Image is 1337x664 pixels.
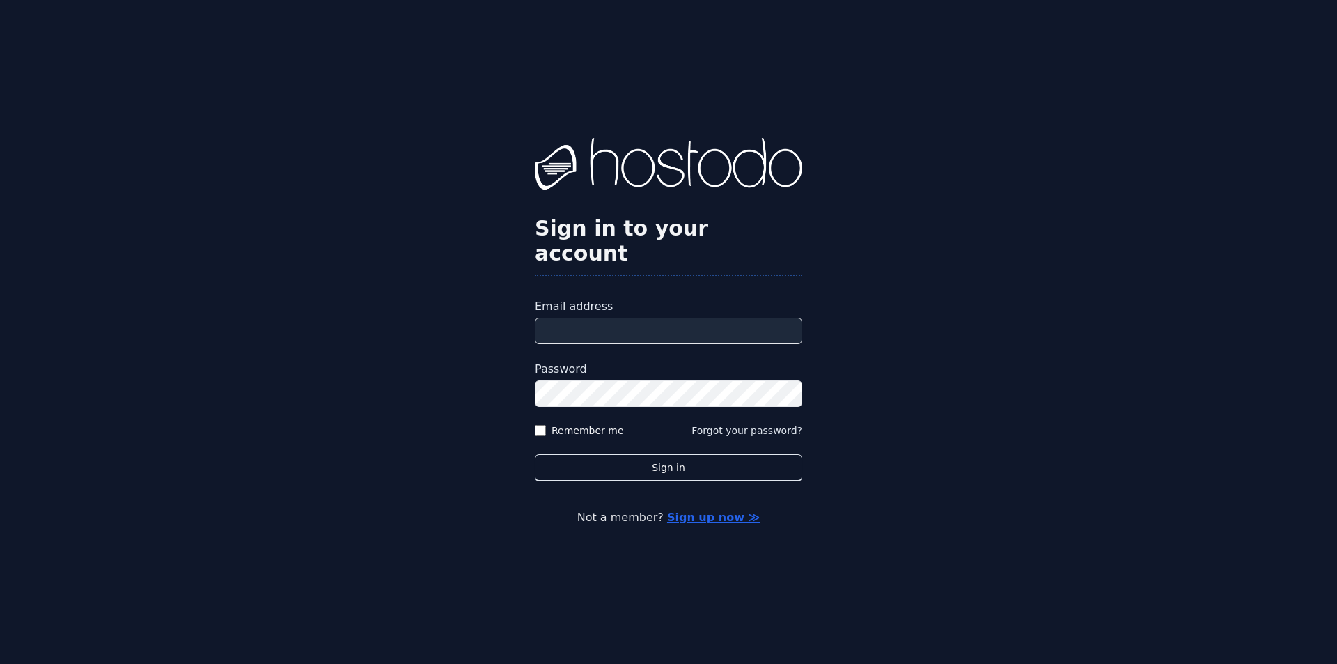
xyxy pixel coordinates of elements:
[535,454,802,481] button: Sign in
[552,424,624,438] label: Remember me
[67,509,1270,526] p: Not a member?
[535,216,802,266] h2: Sign in to your account
[667,511,760,524] a: Sign up now ≫
[691,424,802,438] button: Forgot your password?
[535,138,802,194] img: Hostodo
[535,361,802,378] label: Password
[535,298,802,315] label: Email address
